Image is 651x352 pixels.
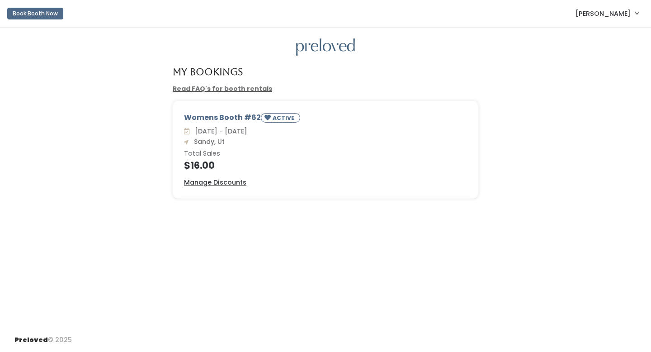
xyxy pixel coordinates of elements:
[7,8,63,19] button: Book Booth Now
[191,127,247,136] span: [DATE] - [DATE]
[184,178,246,187] a: Manage Discounts
[576,9,631,19] span: [PERSON_NAME]
[273,114,296,122] small: ACTIVE
[173,67,243,77] h4: My Bookings
[296,38,355,56] img: preloved logo
[184,160,467,171] h4: $16.00
[190,137,225,146] span: Sandy, Ut
[7,4,63,24] a: Book Booth Now
[184,112,467,126] div: Womens Booth #62
[14,328,72,345] div: © 2025
[566,4,647,23] a: [PERSON_NAME]
[184,150,467,157] h6: Total Sales
[173,84,272,93] a: Read FAQ's for booth rentals
[14,335,48,344] span: Preloved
